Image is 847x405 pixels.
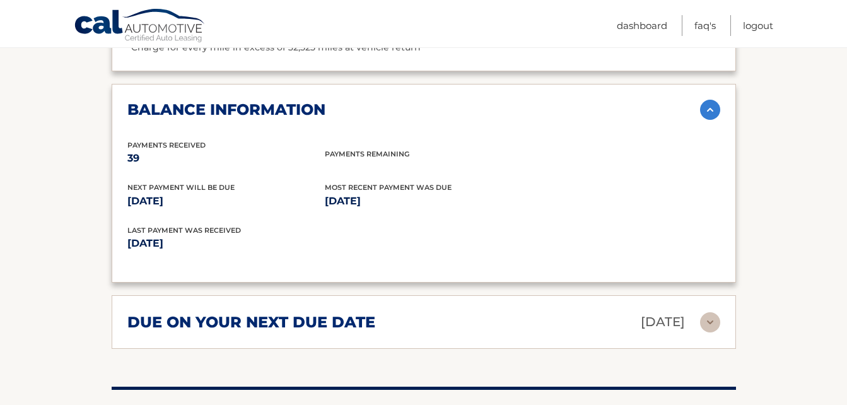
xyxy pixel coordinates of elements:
[700,312,720,332] img: accordion-rest.svg
[127,235,424,252] p: [DATE]
[127,226,241,235] span: Last Payment was received
[325,150,409,158] span: Payments Remaining
[743,15,773,36] a: Logout
[74,8,206,45] a: Cal Automotive
[127,42,421,53] span: *Charge for every mile in excess of 32,525 miles at vehicle return
[325,192,522,210] p: [DATE]
[127,150,325,167] p: 39
[694,15,716,36] a: FAQ's
[127,183,235,192] span: Next Payment will be due
[127,100,325,119] h2: balance information
[127,313,375,332] h2: due on your next due date
[700,100,720,120] img: accordion-active.svg
[127,141,206,150] span: Payments Received
[617,15,667,36] a: Dashboard
[325,183,452,192] span: Most Recent Payment Was Due
[641,311,685,333] p: [DATE]
[127,192,325,210] p: [DATE]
